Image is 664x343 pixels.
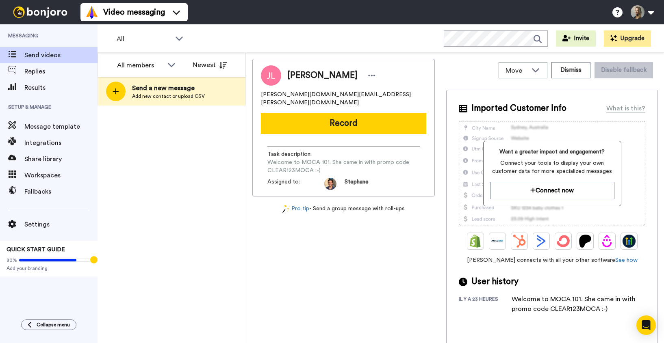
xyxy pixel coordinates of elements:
span: QUICK START GUIDE [7,247,65,252]
div: - Send a group message with roll-ups [252,205,435,213]
span: Workspaces [24,170,98,180]
span: Assigned to: [267,178,324,190]
div: il y a 23 heures [459,296,512,314]
span: Message template [24,122,98,132]
span: Add your branding [7,265,91,272]
span: Integrations [24,138,98,148]
button: Connect now [490,182,614,199]
img: Hubspot [513,235,526,248]
button: Disable fallback [595,62,653,78]
span: Task description : [267,150,324,158]
img: magic-wand.svg [282,205,290,213]
span: Fallbacks [24,187,98,196]
span: Collapse menu [37,321,70,328]
img: bj-logo-header-white.svg [10,6,71,18]
span: User history [471,276,519,288]
span: Send a new message [132,83,205,93]
span: Move [506,66,527,76]
span: Settings [24,220,98,229]
img: da5f5293-2c7b-4288-972f-10acbc376891-1597253892.jpg [324,178,336,190]
button: Upgrade [604,30,651,47]
img: Ontraport [491,235,504,248]
a: See how [615,257,638,263]
img: vm-color.svg [85,6,98,19]
span: [PERSON_NAME] connects with all your other software [459,256,645,264]
span: Want a greater impact and engagement? [490,148,614,156]
span: 80% [7,257,17,263]
span: Results [24,83,98,93]
div: Welcome to MOCA 101. She came in with promo code CLEAR123MOCA :-) [512,294,642,314]
div: Tooltip anchor [90,256,98,263]
img: GoHighLevel [623,235,636,248]
button: Record [261,113,426,134]
img: ActiveCampaign [535,235,548,248]
span: [PERSON_NAME] [287,69,358,82]
a: Pro tip [282,205,309,213]
span: All [117,34,171,44]
img: Drip [601,235,614,248]
span: Send videos [24,50,98,60]
img: Shopify [469,235,482,248]
span: Video messaging [103,6,165,18]
button: Invite [556,30,596,47]
button: Dismiss [551,62,590,78]
button: Collapse menu [21,319,76,330]
img: Patreon [579,235,592,248]
div: Open Intercom Messenger [636,315,656,335]
img: ConvertKit [557,235,570,248]
img: Image of Jody Lee [261,65,281,86]
span: Replies [24,67,98,76]
span: [PERSON_NAME][DOMAIN_NAME][EMAIL_ADDRESS][PERSON_NAME][DOMAIN_NAME] [261,91,426,107]
span: Connect your tools to display your own customer data for more specialized messages [490,159,614,175]
span: Add new contact or upload CSV [132,93,205,99]
span: Imported Customer Info [471,102,566,114]
button: Newest [187,57,233,73]
span: Welcome to MOCA 101. She came in with promo code CLEAR123MOCA :-) [267,158,420,175]
span: Stephane [345,178,369,190]
div: All members [117,60,163,70]
span: Share library [24,154,98,164]
div: What is this? [606,104,645,113]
